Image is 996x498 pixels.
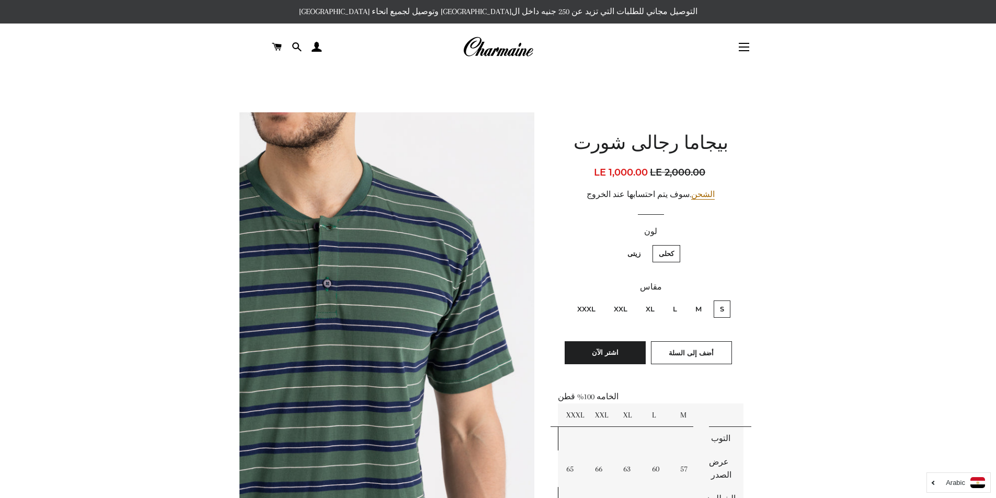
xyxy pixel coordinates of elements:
[571,300,602,318] label: XXXL
[644,403,673,427] td: L
[565,341,646,364] button: اشتر الآن
[644,450,673,487] td: 60
[463,36,533,59] img: Charmaine Egypt
[608,300,634,318] label: XXL
[558,281,743,294] label: مقاس
[669,349,714,357] span: أضف إلى السلة
[672,403,701,427] td: M
[691,190,715,200] a: الشحن
[667,300,683,318] label: L
[651,341,732,364] button: أضف إلى السلة
[652,245,680,262] label: كحلى
[615,450,644,487] td: 63
[714,300,730,318] label: S
[689,300,708,318] label: M
[587,450,616,487] td: 66
[672,450,701,487] td: 57
[594,167,648,178] span: LE 1,000.00
[639,300,661,318] label: XL
[701,427,743,450] td: التوب
[558,225,743,238] label: لون
[932,477,985,488] a: Arabic
[558,188,743,201] div: .سوف يتم احتسابها عند الخروج
[558,403,587,427] td: XXXL
[946,479,965,486] i: Arabic
[558,131,743,157] h1: بيجاما رجالى شورت
[615,403,644,427] td: XL
[558,450,587,487] td: 65
[621,245,647,262] label: زيتى
[701,450,743,487] td: عرض الصدر
[650,165,708,180] span: LE 2,000.00
[587,403,616,427] td: XXL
